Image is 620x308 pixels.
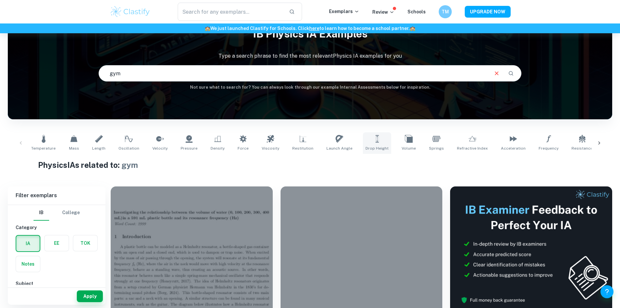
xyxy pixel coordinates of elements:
p: Exemplars [329,8,359,15]
span: Frequency [539,145,558,151]
span: Density [211,145,225,151]
button: Apply [77,290,103,302]
h6: Category [16,224,98,231]
button: UPGRADE NOW [465,6,511,18]
input: E.g. harmonic motion analysis, light diffraction experiments, sliding objects down a ramp... [99,64,488,82]
h6: TM [441,8,449,15]
span: Refractive Index [457,145,488,151]
h1: Physics IAs related to: [38,159,582,171]
a: here [309,26,319,31]
span: Temperature [31,145,56,151]
h6: Filter exemplars [8,186,105,205]
span: 🏫 [410,26,415,31]
span: Volume [402,145,416,151]
span: Resistance [572,145,593,151]
button: TOK [73,235,97,251]
a: Schools [407,9,426,14]
span: 🏫 [205,26,210,31]
button: Help and Feedback [600,285,613,298]
span: Pressure [181,145,198,151]
h6: We just launched Clastify for Schools. Click to learn how to become a school partner. [1,25,619,32]
span: Length [92,145,105,151]
span: Launch Angle [326,145,352,151]
button: College [62,205,80,221]
button: Search [505,68,517,79]
span: gym [121,160,138,169]
span: Drop Height [365,145,389,151]
button: EE [45,235,69,251]
img: Clastify logo [110,5,151,18]
button: IB [34,205,49,221]
h6: Not sure what to search for? You can always look through our example Internal Assessments below f... [8,84,612,91]
input: Search for any exemplars... [178,3,284,21]
p: Review [372,8,394,16]
div: Filter type choice [34,205,80,221]
span: Viscosity [262,145,279,151]
button: Clear [490,67,503,80]
span: Oscillation [118,145,139,151]
button: IA [16,236,40,251]
p: Type a search phrase to find the most relevant Physics IA examples for you [8,52,612,60]
span: Force [238,145,249,151]
span: Restitution [292,145,313,151]
span: Velocity [152,145,168,151]
span: Mass [69,145,79,151]
button: Notes [16,256,40,272]
h1: IB Physics IA examples [8,23,612,44]
span: Springs [429,145,444,151]
span: Acceleration [501,145,526,151]
img: Thumbnail [450,186,612,308]
h6: Subject [16,280,98,287]
button: TM [439,5,452,18]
